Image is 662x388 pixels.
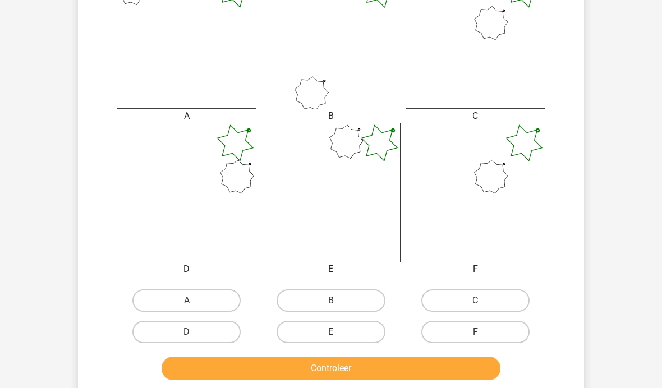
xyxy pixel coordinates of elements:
div: F [397,262,554,276]
div: B [252,109,409,123]
label: E [277,321,385,343]
div: D [108,262,265,276]
label: C [421,289,530,312]
div: A [108,109,265,123]
button: Controleer [162,357,501,380]
div: C [397,109,554,123]
div: E [252,262,409,276]
label: B [277,289,385,312]
label: F [421,321,530,343]
label: A [132,289,241,312]
label: D [132,321,241,343]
